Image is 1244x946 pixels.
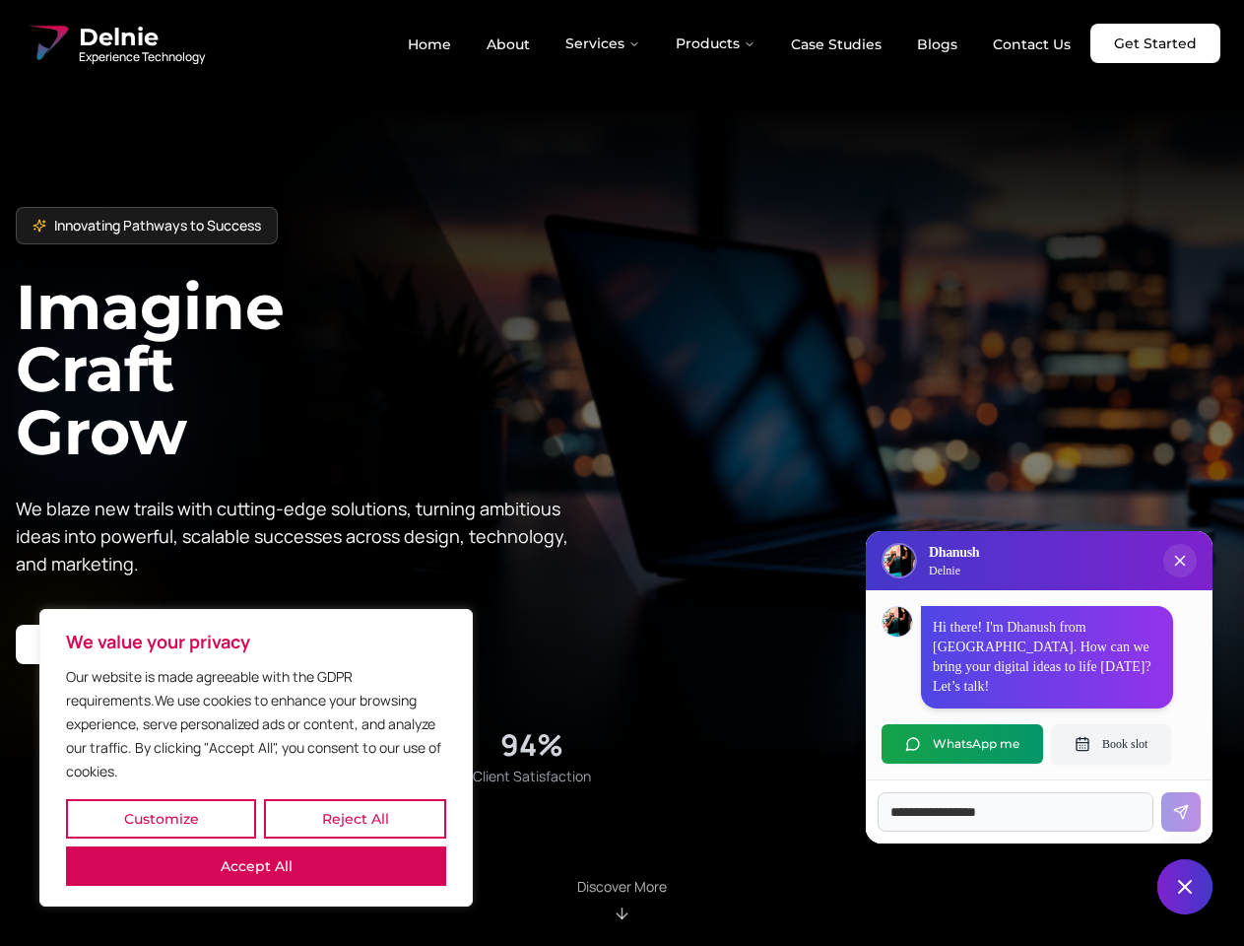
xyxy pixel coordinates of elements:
[1090,24,1220,63] a: Get Started
[24,20,205,67] a: Delnie Logo Full
[24,20,71,67] img: Delnie Logo
[392,28,467,61] a: Home
[1163,544,1197,577] button: Close chat popup
[882,724,1043,764] button: WhatsApp me
[1157,859,1212,914] button: Close chat
[929,563,979,578] p: Delnie
[884,545,915,576] img: Delnie Logo
[66,630,446,653] p: We value your privacy
[264,799,446,839] button: Reject All
[392,24,1086,63] nav: Main
[577,877,667,897] p: Discover More
[16,625,241,664] a: Start your project with us
[977,28,1086,61] a: Contact Us
[933,618,1161,697] p: Hi there! I'm Dhanush from [GEOGRAPHIC_DATA]. How can we bring your digital ideas to life [DATE]?...
[66,665,446,783] p: Our website is made agreeable with the GDPR requirements.We use cookies to enhance your browsing ...
[775,28,897,61] a: Case Studies
[660,24,771,63] button: Products
[16,276,622,462] h1: Imagine Craft Grow
[16,495,583,577] p: We blaze new trails with cutting-edge solutions, turning ambitious ideas into powerful, scalable ...
[577,877,667,922] div: Scroll to About section
[500,727,563,763] div: 94%
[901,28,973,61] a: Blogs
[883,607,912,637] img: Dhanush
[66,846,446,886] button: Accept All
[1051,724,1171,764] button: Book slot
[929,543,979,563] h3: Dhanush
[66,799,256,839] button: Customize
[79,49,205,65] span: Experience Technology
[473,767,591,786] span: Client Satisfaction
[550,24,656,63] button: Services
[54,216,261,236] span: Innovating Pathways to Success
[79,22,205,53] span: Delnie
[471,28,546,61] a: About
